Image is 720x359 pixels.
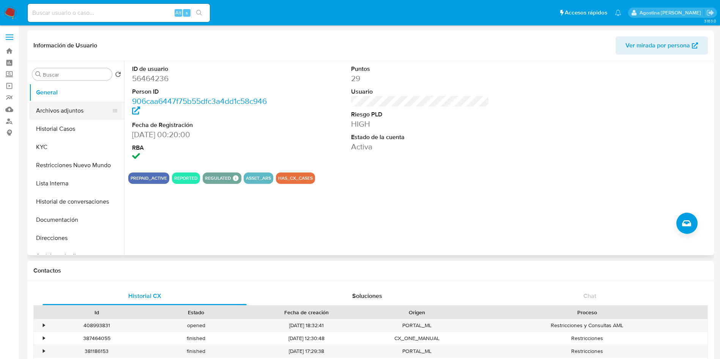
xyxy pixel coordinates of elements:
div: • [43,348,45,355]
a: 906caa6447f75b55dfc3a4dd1c58c946 [132,96,267,117]
div: Id [52,309,141,316]
dd: 56464236 [132,73,271,84]
div: • [43,335,45,342]
dt: RBA [132,144,271,152]
div: • [43,322,45,329]
button: KYC [29,138,124,156]
dd: Activa [351,141,490,152]
button: Historial Casos [29,120,124,138]
div: PORTAL_ML [367,345,467,357]
input: Buscar [43,71,109,78]
button: Direcciones [29,229,124,247]
div: Restricciones y Consultas AML [467,319,707,332]
dt: Estado de la cuenta [351,133,490,141]
div: finished [147,345,246,357]
span: Soluciones [352,292,382,300]
div: [DATE] 18:32:41 [246,319,367,332]
span: Historial CX [128,292,161,300]
button: search-icon [191,8,207,18]
div: [DATE] 17:29:38 [246,345,367,357]
dt: Usuario [351,88,490,96]
div: 381186153 [47,345,147,357]
div: opened [147,319,246,332]
dt: Person ID [132,88,271,96]
div: CX_ONE_MANUAL [367,332,467,345]
input: Buscar usuario o caso... [28,8,210,18]
span: Alt [175,9,181,16]
h1: Información de Usuario [33,42,97,49]
a: Salir [706,9,714,17]
div: PORTAL_ML [367,319,467,332]
div: 408993831 [47,319,147,332]
button: Restricciones Nuevo Mundo [29,156,124,174]
div: Restricciones [467,345,707,357]
span: s [186,9,188,16]
dt: ID de usuario [132,65,271,73]
span: Chat [583,292,596,300]
dd: HIGH [351,119,490,129]
div: finished [147,332,246,345]
span: Accesos rápidos [565,9,607,17]
button: Archivos adjuntos [29,102,118,120]
dt: Puntos [351,65,490,73]
dt: Riesgo PLD [351,110,490,119]
button: Ver mirada por persona [616,36,708,55]
h1: Contactos [33,267,708,274]
div: Proceso [472,309,702,316]
div: Origen [373,309,462,316]
button: Volver al orden por defecto [115,71,121,80]
button: Lista Interna [29,174,124,193]
dd: 29 [351,73,490,84]
a: Notificaciones [615,9,621,16]
div: [DATE] 12:30:48 [246,332,367,345]
button: Documentación [29,211,124,229]
div: Restricciones [467,332,707,345]
div: Fecha de creación [251,309,362,316]
button: General [29,83,124,102]
div: Estado [152,309,241,316]
span: Ver mirada por persona [625,36,690,55]
p: agostina.faruolo@mercadolibre.com [640,9,704,16]
dd: [DATE] 00:20:00 [132,129,271,140]
button: Buscar [35,71,41,77]
button: Anticipos de dinero [29,247,124,265]
button: Historial de conversaciones [29,193,124,211]
dt: Fecha de Registración [132,121,271,129]
div: 387464055 [47,332,147,345]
